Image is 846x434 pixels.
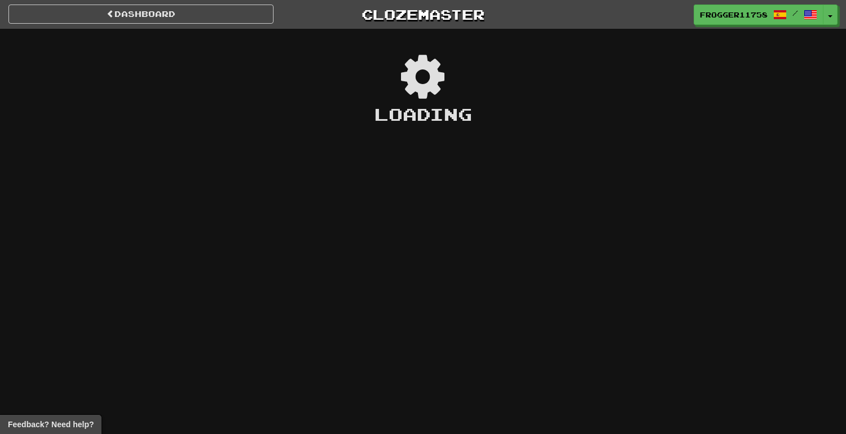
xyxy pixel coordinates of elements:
[700,10,768,20] span: frogger11758
[792,9,798,17] span: /
[290,5,556,24] a: Clozemaster
[8,5,274,24] a: Dashboard
[8,419,94,430] span: Open feedback widget
[694,5,823,25] a: frogger11758 /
